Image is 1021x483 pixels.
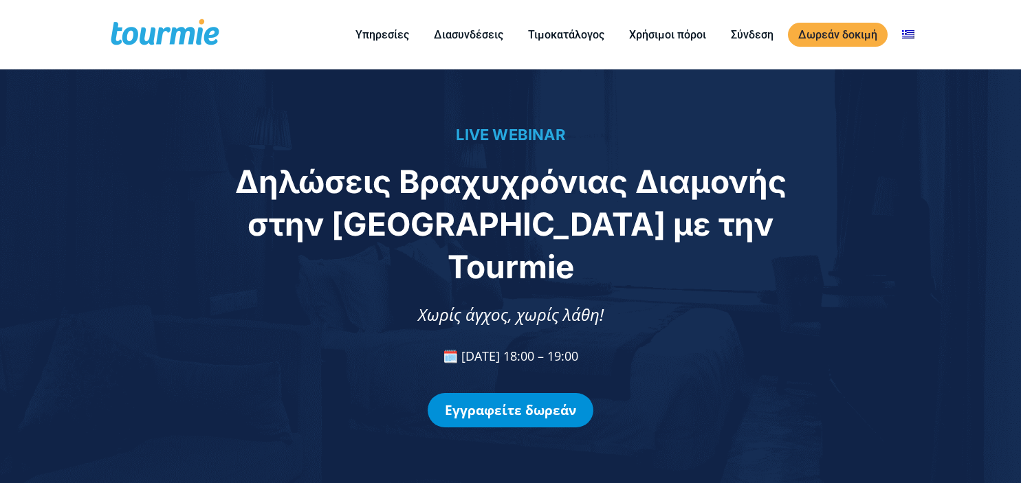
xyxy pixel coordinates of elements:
[518,26,615,43] a: Τιμοκατάλογος
[235,162,787,286] span: Δηλώσεις Βραχυχρόνιας Διαμονής στην [GEOGRAPHIC_DATA] με την Tourmie
[619,26,716,43] a: Χρήσιμοι πόροι
[428,393,593,427] a: Εγγραφείτε δωρεάν
[418,303,604,326] span: Χωρίς άγχος, χωρίς λάθη!
[456,126,565,144] span: LIVE WEBINAR
[345,26,419,43] a: Υπηρεσίες
[424,26,514,43] a: Διασυνδέσεις
[443,348,578,364] span: 🗓️ [DATE] 18:00 – 19:00
[788,23,888,47] a: Δωρεάν δοκιμή
[721,26,784,43] a: Σύνδεση
[892,26,925,43] a: Αλλαγή σε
